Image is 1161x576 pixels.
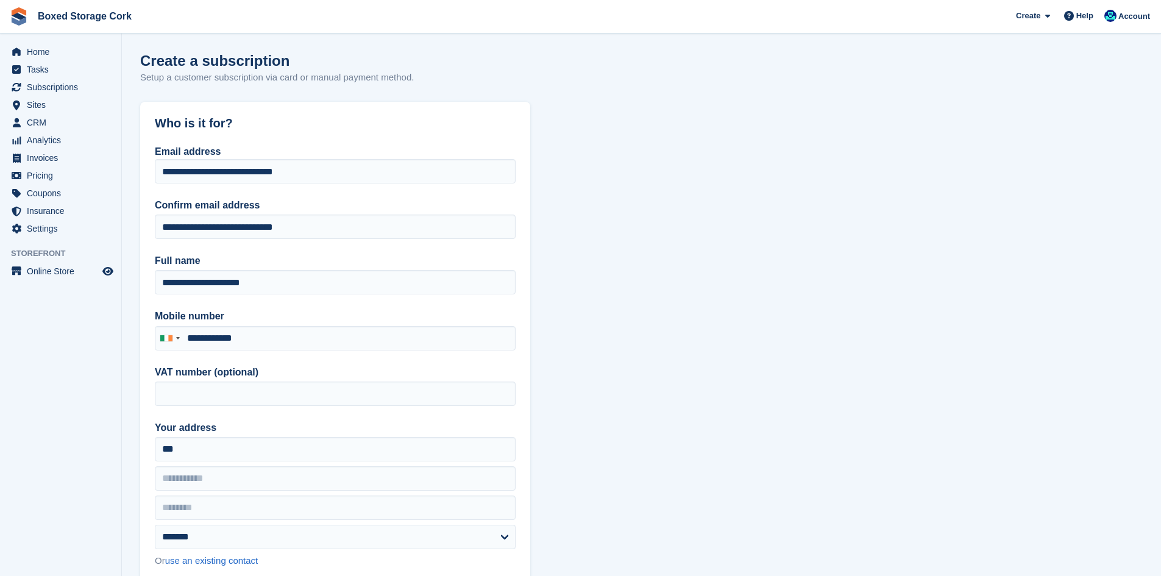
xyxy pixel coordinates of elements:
[27,96,100,113] span: Sites
[155,146,221,157] label: Email address
[11,247,121,260] span: Storefront
[27,202,100,219] span: Insurance
[6,202,115,219] a: menu
[27,132,100,149] span: Analytics
[6,167,115,184] a: menu
[27,43,100,60] span: Home
[1118,10,1150,23] span: Account
[140,52,289,69] h1: Create a subscription
[6,220,115,237] a: menu
[155,554,516,568] div: Or
[6,149,115,166] a: menu
[6,132,115,149] a: menu
[155,365,516,380] label: VAT number (optional)
[6,114,115,131] a: menu
[1076,10,1093,22] span: Help
[27,185,100,202] span: Coupons
[27,263,100,280] span: Online Store
[155,116,516,130] h2: Who is it for?
[155,327,183,350] div: Ireland: +353
[6,61,115,78] a: menu
[101,264,115,279] a: Preview store
[155,309,516,324] label: Mobile number
[1016,10,1040,22] span: Create
[27,149,100,166] span: Invoices
[6,43,115,60] a: menu
[1104,10,1117,22] img: Vincent
[6,185,115,202] a: menu
[140,71,414,85] p: Setup a customer subscription via card or manual payment method.
[27,220,100,237] span: Settings
[10,7,28,26] img: stora-icon-8386f47178a22dfd0bd8f6a31ec36ba5ce8667c1dd55bd0f319d3a0aa187defe.svg
[165,555,258,566] a: use an existing contact
[27,79,100,96] span: Subscriptions
[155,421,516,435] label: Your address
[6,263,115,280] a: menu
[155,254,516,268] label: Full name
[155,198,516,213] label: Confirm email address
[6,79,115,96] a: menu
[27,61,100,78] span: Tasks
[33,6,137,26] a: Boxed Storage Cork
[6,96,115,113] a: menu
[27,114,100,131] span: CRM
[27,167,100,184] span: Pricing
